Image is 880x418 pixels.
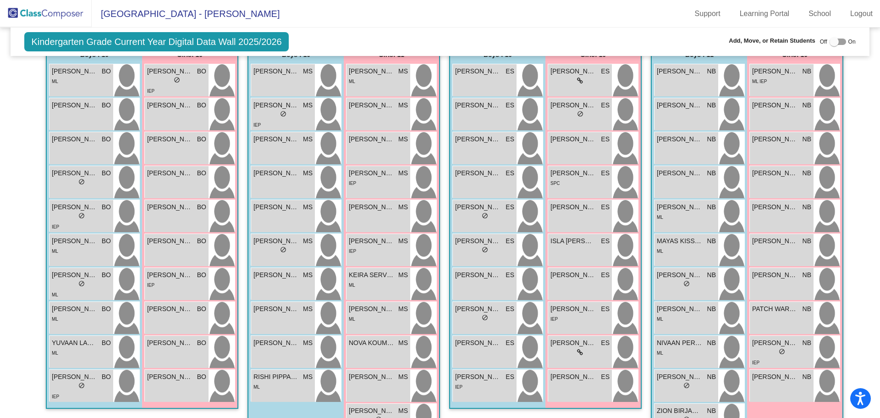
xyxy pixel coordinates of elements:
[601,304,610,314] span: ES
[197,372,206,382] span: BO
[455,202,501,212] span: [PERSON_NAME]
[147,134,193,144] span: [PERSON_NAME]
[455,304,501,314] span: [PERSON_NAME]
[657,317,663,322] span: ML
[820,38,827,46] span: Off
[303,270,313,280] span: MS
[707,134,716,144] span: NB
[398,134,408,144] span: MS
[455,270,501,280] span: [PERSON_NAME]
[280,111,286,117] span: do_not_disturb_alt
[303,67,313,76] span: MS
[657,304,703,314] span: [PERSON_NAME]
[752,270,798,280] span: [PERSON_NAME]
[657,249,663,254] span: ML
[197,202,206,212] span: BO
[102,304,111,314] span: BO
[147,236,193,246] span: [PERSON_NAME]
[848,38,856,46] span: On
[803,270,811,280] span: NB
[349,304,395,314] span: [PERSON_NAME]
[729,36,815,45] span: Add, Move, or Retain Students
[102,134,111,144] span: BO
[803,100,811,110] span: NB
[303,304,313,314] span: MS
[707,338,716,348] span: NB
[52,317,58,322] span: ML
[398,338,408,348] span: MS
[752,372,798,382] span: [PERSON_NAME]
[506,134,514,144] span: ES
[303,134,313,144] span: MS
[707,168,716,178] span: NB
[398,372,408,382] span: MS
[349,236,395,246] span: [PERSON_NAME]
[550,100,596,110] span: [PERSON_NAME]
[78,280,85,287] span: do_not_disturb_alt
[197,134,206,144] span: BO
[550,338,596,348] span: [PERSON_NAME]
[455,236,501,246] span: [PERSON_NAME]
[455,168,501,178] span: [PERSON_NAME]
[147,100,193,110] span: [PERSON_NAME]
[550,236,596,246] span: ISLA [PERSON_NAME]
[349,270,395,280] span: KEIRA SERVITILLO
[657,168,703,178] span: [PERSON_NAME]
[52,168,98,178] span: [PERSON_NAME]
[253,100,299,110] span: [PERSON_NAME]
[102,100,111,110] span: BO
[52,351,58,356] span: ML
[506,202,514,212] span: ES
[197,304,206,314] span: BO
[506,270,514,280] span: ES
[253,134,299,144] span: [PERSON_NAME]
[102,202,111,212] span: BO
[102,372,111,382] span: BO
[843,6,880,21] a: Logout
[253,168,299,178] span: [PERSON_NAME]
[197,100,206,110] span: BO
[349,249,356,254] span: IEP
[253,67,299,76] span: [PERSON_NAME]
[601,202,610,212] span: ES
[752,100,798,110] span: [PERSON_NAME]
[752,236,798,246] span: [PERSON_NAME]
[506,100,514,110] span: ES
[803,304,811,314] span: NB
[52,292,58,297] span: ML
[601,338,610,348] span: ES
[280,246,286,253] span: do_not_disturb_alt
[303,236,313,246] span: MS
[657,406,703,416] span: ZION BIRJANDIAN
[52,67,98,76] span: [PERSON_NAME]
[349,100,395,110] span: [PERSON_NAME]
[147,338,193,348] span: [PERSON_NAME]
[707,304,716,314] span: NB
[752,168,798,178] span: [PERSON_NAME]
[52,202,98,212] span: [PERSON_NAME]
[752,338,798,348] span: [PERSON_NAME]
[482,314,488,321] span: do_not_disturb_alt
[349,181,356,186] span: IEP
[803,67,811,76] span: NB
[253,123,261,128] span: IEP
[52,372,98,382] span: [PERSON_NAME]
[455,338,501,348] span: [PERSON_NAME]
[657,351,663,356] span: ML
[102,168,111,178] span: BO
[147,89,154,94] span: IEP
[601,372,610,382] span: ES
[657,215,663,220] span: ML
[303,372,313,382] span: MS
[147,270,193,280] span: [PERSON_NAME]
[349,372,395,382] span: [PERSON_NAME]
[752,67,798,76] span: [PERSON_NAME]
[52,270,98,280] span: [PERSON_NAME]
[550,304,596,314] span: [PERSON_NAME] [PERSON_NAME]
[801,6,838,21] a: School
[601,270,610,280] span: ES
[779,348,785,355] span: do_not_disturb_alt
[752,134,798,144] span: [PERSON_NAME]
[707,202,716,212] span: NB
[398,270,408,280] span: MS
